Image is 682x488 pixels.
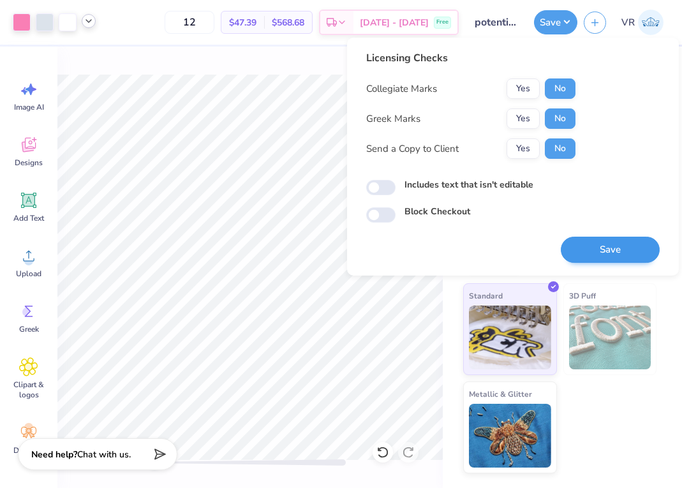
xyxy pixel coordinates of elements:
[545,138,575,159] button: No
[14,102,44,112] span: Image AI
[469,289,503,302] span: Standard
[404,178,533,191] label: Includes text that isn't editable
[366,50,575,66] div: Licensing Checks
[272,16,304,29] span: $568.68
[561,237,660,263] button: Save
[469,306,551,369] img: Standard
[616,10,669,35] a: VR
[16,269,41,279] span: Upload
[366,82,437,96] div: Collegiate Marks
[465,10,528,35] input: Untitled Design
[31,448,77,461] strong: Need help?
[436,18,448,27] span: Free
[8,380,50,400] span: Clipart & logos
[638,10,663,35] img: Val Rhey Lodueta
[569,289,596,302] span: 3D Puff
[19,324,39,334] span: Greek
[545,108,575,129] button: No
[545,78,575,99] button: No
[165,11,214,34] input: – –
[13,213,44,223] span: Add Text
[15,158,43,168] span: Designs
[13,445,44,455] span: Decorate
[507,138,540,159] button: Yes
[77,448,131,461] span: Chat with us.
[469,387,532,401] span: Metallic & Glitter
[360,16,429,29] span: [DATE] - [DATE]
[507,108,540,129] button: Yes
[569,306,651,369] img: 3D Puff
[366,142,459,156] div: Send a Copy to Client
[229,16,256,29] span: $47.39
[404,205,470,218] label: Block Checkout
[534,10,577,34] button: Save
[507,78,540,99] button: Yes
[621,15,635,30] span: VR
[366,112,420,126] div: Greek Marks
[469,404,551,468] img: Metallic & Glitter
